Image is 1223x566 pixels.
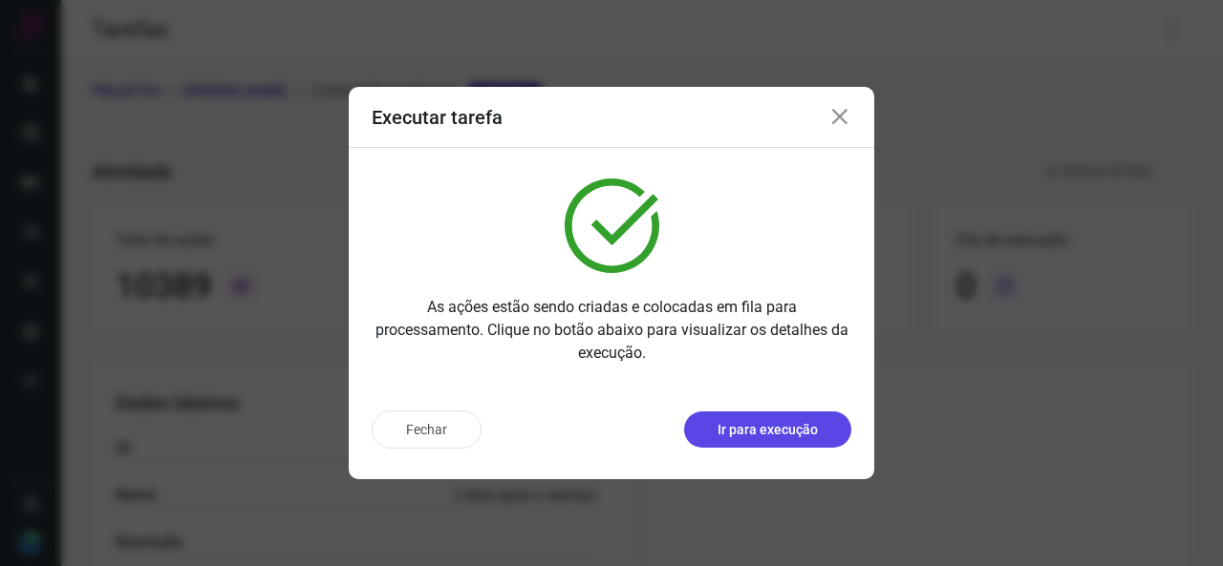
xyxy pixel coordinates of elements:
[684,411,851,448] button: Ir para execução
[372,410,482,449] button: Fechar
[565,178,659,273] img: verified.svg
[372,106,503,129] h3: Executar tarefa
[718,420,818,440] p: Ir para execução
[372,296,851,365] p: As ações estão sendo criadas e colocadas em fila para processamento. Clique no botão abaixo para ...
